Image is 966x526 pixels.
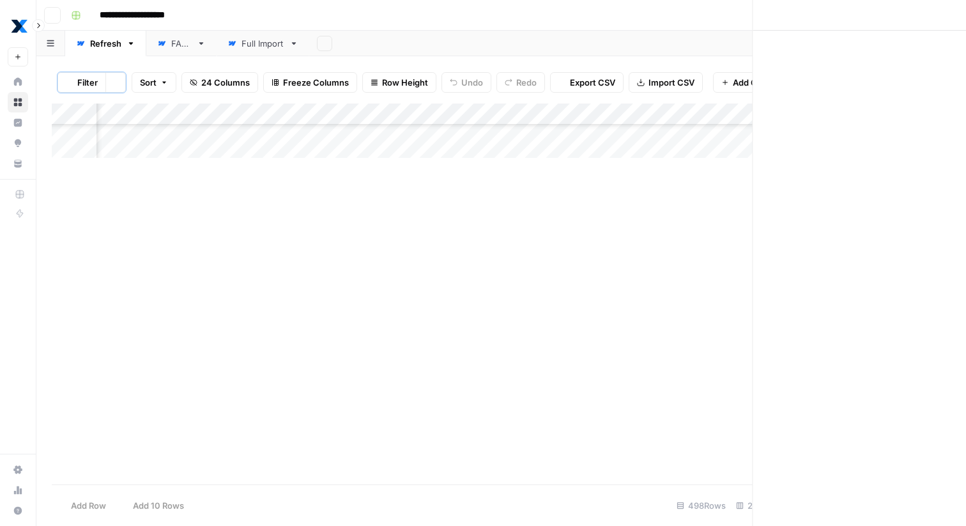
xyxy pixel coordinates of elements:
button: Freeze Columns [263,72,357,93]
span: Sort [140,76,157,89]
a: Browse [8,92,28,112]
button: Undo [441,72,491,93]
span: Add 10 Rows [133,499,184,512]
button: Filter [57,72,105,93]
a: Home [8,72,28,92]
a: Settings [8,460,28,480]
img: MaintainX Logo [8,15,31,38]
span: Filter [77,76,98,89]
div: Full Import [241,37,284,50]
a: Insights [8,112,28,133]
a: Opportunities [8,133,28,153]
button: 24 Columns [181,72,258,93]
span: Row Height [382,76,428,89]
a: Refresh [65,31,146,56]
span: 24 Columns [201,76,250,89]
button: Add 10 Rows [114,495,192,516]
span: Freeze Columns [283,76,349,89]
div: Refresh [90,37,121,50]
a: Usage [8,480,28,500]
button: Sort [132,72,176,93]
span: Add Row [71,499,106,512]
button: Row Height [362,72,436,93]
button: Help + Support [8,500,28,521]
a: Your Data [8,153,28,174]
a: FAQs [146,31,217,56]
button: Workspace: MaintainX [8,10,28,42]
button: Add Row [52,495,114,516]
div: FAQs [171,37,192,50]
a: Full Import [217,31,309,56]
span: Undo [461,76,483,89]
